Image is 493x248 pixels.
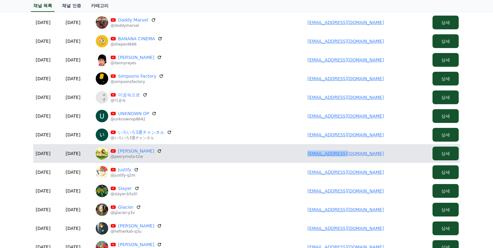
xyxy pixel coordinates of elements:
[96,203,108,216] img: Glacier
[307,114,384,119] a: [EMAIL_ADDRESS][DOMAIN_NAME]
[96,185,108,197] img: Slayer
[92,207,108,212] span: Settings
[307,188,384,193] a: [EMAIL_ADDRESS][DOMAIN_NAME]
[433,203,459,216] button: 상세
[111,79,164,84] p: @simpsonsfactory
[307,20,384,25] a: [EMAIL_ADDRESS][DOMAIN_NAME]
[111,210,141,215] p: @glacier-y3v
[433,165,459,179] button: 상세
[66,19,80,26] p: [DATE]
[66,38,80,44] p: [DATE]
[433,147,459,160] button: 상세
[36,188,51,194] p: [DATE]
[96,91,108,104] img: 미궁속으로
[307,170,384,175] a: [EMAIL_ADDRESS][DOMAIN_NAME]
[111,154,162,159] p: @peerymota-t2w
[118,148,154,154] a: [PERSON_NAME]
[36,94,51,100] p: [DATE]
[118,129,165,135] a: いろいろ3選チャンネル
[36,132,51,138] p: [DATE]
[36,57,51,63] p: [DATE]
[433,221,459,235] button: 상세
[96,129,108,141] img: いろいろ3選チャンネル
[118,54,154,61] a: [PERSON_NAME]
[111,42,163,47] p: @sheperd666
[433,207,459,212] a: 상세
[433,132,459,137] a: 상세
[433,128,459,142] button: 상세
[80,198,120,213] a: Settings
[111,192,139,197] p: @slayer-b5o5l
[36,19,51,26] p: [DATE]
[433,109,459,123] button: 상세
[307,76,384,81] a: [EMAIL_ADDRESS][DOMAIN_NAME]
[66,150,80,157] p: [DATE]
[433,53,459,67] button: 상세
[433,57,459,62] a: 상세
[118,92,140,98] a: 미궁속으로
[433,16,459,29] button: 상세
[36,75,51,82] p: [DATE]
[66,75,80,82] p: [DATE]
[118,167,132,173] a: Justify
[307,207,384,212] a: [EMAIL_ADDRESS][DOMAIN_NAME]
[66,188,80,194] p: [DATE]
[111,135,172,140] p: @いろいろ3選チャンネル
[16,207,27,212] span: Home
[307,57,384,62] a: [EMAIL_ADDRESS][DOMAIN_NAME]
[118,73,157,79] a: Simpsons Factory
[66,225,80,231] p: [DATE]
[307,95,384,100] a: [EMAIL_ADDRESS][DOMAIN_NAME]
[96,166,108,178] img: Justify
[111,173,139,178] p: @justify-q2m
[96,110,108,122] img: UNKNOWN OP
[118,223,154,229] a: [PERSON_NAME]
[307,132,384,137] a: [EMAIL_ADDRESS][DOMAIN_NAME]
[36,207,51,213] p: [DATE]
[36,150,51,157] p: [DATE]
[96,72,108,85] img: Simpsons Factory
[36,113,51,119] p: [DATE]
[118,241,154,248] a: [PERSON_NAME]
[433,90,459,104] button: 상세
[66,57,80,63] p: [DATE]
[66,132,80,138] p: [DATE]
[52,207,70,212] span: Messages
[41,198,80,213] a: Messages
[433,184,459,198] button: 상세
[111,98,147,103] p: @미궁속
[433,226,459,231] a: 상세
[307,151,384,156] a: [EMAIL_ADDRESS][DOMAIN_NAME]
[96,147,108,160] img: peery mota
[433,188,459,193] a: 상세
[111,117,157,122] p: @unknownop8642
[2,198,41,213] a: Home
[433,72,459,85] button: 상세
[433,34,459,48] button: 상세
[307,39,384,44] a: [EMAIL_ADDRESS][DOMAIN_NAME]
[36,38,51,44] p: [DATE]
[118,204,133,210] a: Glacier
[307,226,384,231] a: [EMAIL_ADDRESS][DOMAIN_NAME]
[433,151,459,156] a: 상세
[96,222,108,235] img: hefner kali
[36,169,51,175] p: [DATE]
[111,23,156,28] p: @daddymarvel
[96,35,108,47] img: BANANA CINEMA
[111,229,162,234] p: @hefnerkali-q3u
[66,113,80,119] p: [DATE]
[433,39,459,44] a: 상세
[96,54,108,66] img: Danny Rayes
[66,169,80,175] p: [DATE]
[118,17,148,23] a: Daddy Marvel
[433,20,459,25] a: 상세
[433,170,459,175] a: 상세
[66,94,80,100] p: [DATE]
[111,61,162,66] p: @dannyrayes
[118,185,132,192] a: Slayer
[36,225,51,231] p: [DATE]
[433,95,459,100] a: 상세
[433,114,459,119] a: 상세
[118,110,149,117] a: UNKNOWN OP
[433,76,459,81] a: 상세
